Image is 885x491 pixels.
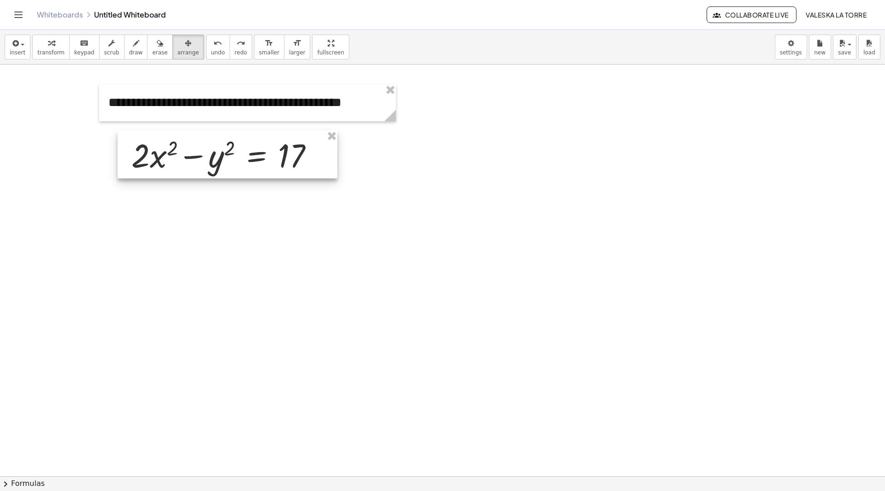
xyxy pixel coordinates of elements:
span: settings [780,49,802,56]
button: format_sizelarger [284,35,310,59]
span: keypad [74,49,94,56]
span: Collaborate Live [714,11,788,19]
i: keyboard [80,38,88,49]
span: load [863,49,875,56]
span: new [814,49,826,56]
i: format_size [293,38,301,49]
button: insert [5,35,30,59]
span: fullscreen [317,49,344,56]
span: transform [37,49,65,56]
button: Collaborate Live [707,6,796,23]
button: arrange [172,35,204,59]
button: settings [775,35,807,59]
span: insert [10,49,25,56]
a: Whiteboards [37,10,83,19]
button: format_sizesmaller [254,35,284,59]
button: save [833,35,856,59]
i: redo [236,38,245,49]
span: redo [235,49,247,56]
span: larger [289,49,305,56]
button: transform [32,35,70,59]
button: undoundo [206,35,230,59]
span: draw [129,49,143,56]
button: redoredo [230,35,252,59]
i: undo [213,38,222,49]
span: save [838,49,851,56]
span: erase [152,49,167,56]
button: keyboardkeypad [69,35,100,59]
span: Valeska La Torre [806,11,867,19]
i: format_size [265,38,273,49]
span: scrub [104,49,119,56]
button: draw [124,35,148,59]
button: Toggle navigation [11,7,26,22]
button: Valeska La Torre [798,6,874,23]
span: smaller [259,49,279,56]
button: load [858,35,880,59]
button: new [809,35,831,59]
span: undo [211,49,225,56]
span: arrange [177,49,199,56]
button: erase [147,35,172,59]
button: fullscreen [312,35,349,59]
button: scrub [99,35,124,59]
